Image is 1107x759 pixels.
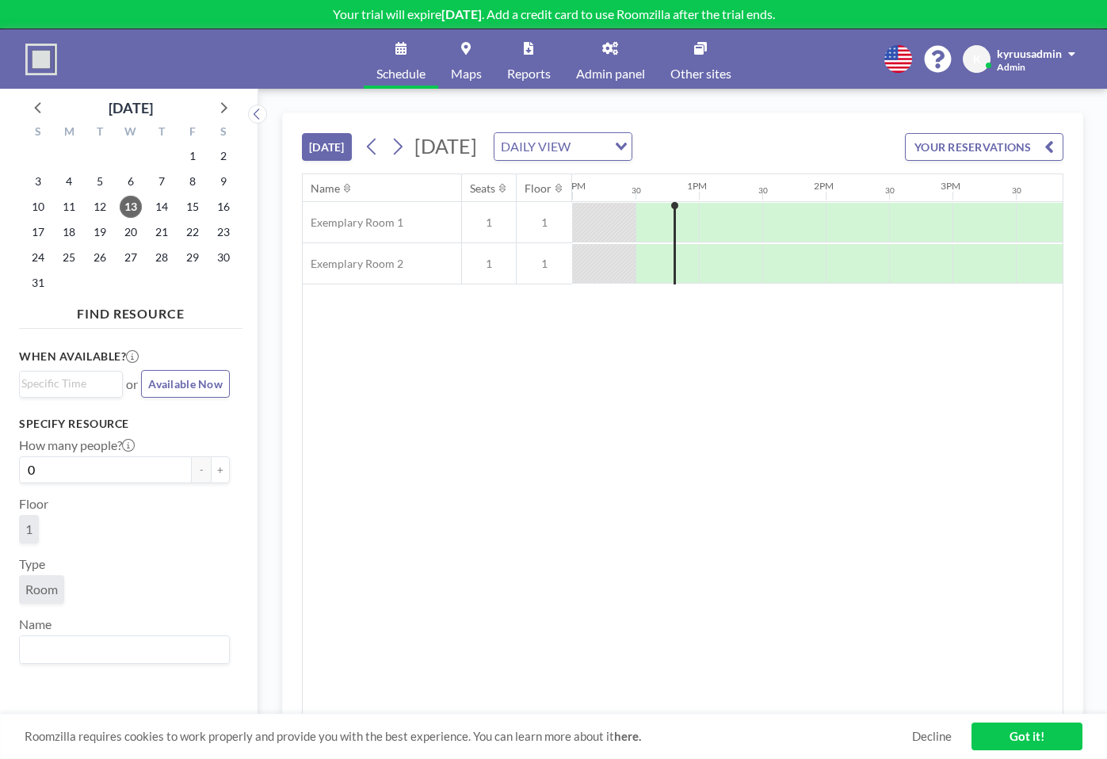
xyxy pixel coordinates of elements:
label: Type [19,556,45,572]
a: Other sites [658,29,744,89]
span: 1 [517,257,572,271]
a: Reports [494,29,563,89]
div: Name [311,181,340,196]
input: Search for option [575,136,605,157]
a: here. [614,729,641,743]
img: organization-logo [25,44,57,75]
span: Schedule [376,67,426,80]
span: Exemplary Room 2 [303,257,403,271]
div: M [54,123,85,143]
label: How many people? [19,437,135,453]
span: DAILY VIEW [498,136,574,157]
div: 30 [885,185,895,196]
div: 30 [632,185,641,196]
span: Tuesday, August 26, 2025 [89,246,111,269]
span: Tuesday, August 19, 2025 [89,221,111,243]
span: Sunday, August 10, 2025 [27,196,49,218]
a: Got it! [971,723,1082,750]
div: 1PM [687,180,707,192]
h3: Specify resource [19,417,230,431]
span: Saturday, August 23, 2025 [212,221,235,243]
label: Name [19,616,52,632]
div: Floor [525,181,552,196]
span: 1 [25,521,32,537]
button: YOUR RESERVATIONS [905,133,1063,161]
span: Admin [997,61,1025,73]
div: T [85,123,116,143]
span: Saturday, August 16, 2025 [212,196,235,218]
span: Friday, August 1, 2025 [181,145,204,167]
button: Available Now [141,370,230,398]
a: Admin panel [563,29,658,89]
div: [DATE] [109,97,153,119]
span: Saturday, August 9, 2025 [212,170,235,193]
span: Exemplary Room 1 [303,215,403,230]
span: Room [25,582,58,597]
span: Monday, August 11, 2025 [58,196,80,218]
span: Monday, August 18, 2025 [58,221,80,243]
a: Decline [912,729,952,744]
div: 30 [758,185,768,196]
div: F [177,123,208,143]
span: Available Now [148,377,223,391]
span: Roomzilla requires cookies to work properly and provide you with the best experience. You can lea... [25,729,912,744]
div: Search for option [20,636,229,663]
a: Maps [438,29,494,89]
span: Tuesday, August 12, 2025 [89,196,111,218]
span: Friday, August 15, 2025 [181,196,204,218]
button: + [211,456,230,483]
span: Wednesday, August 6, 2025 [120,170,142,193]
div: S [23,123,54,143]
div: Search for option [494,133,632,160]
div: 12PM [560,180,586,192]
span: [DATE] [414,134,477,158]
span: 1 [462,257,516,271]
span: Friday, August 22, 2025 [181,221,204,243]
button: [DATE] [302,133,352,161]
div: 30 [1012,185,1021,196]
div: 3PM [941,180,960,192]
div: S [208,123,239,143]
span: Wednesday, August 20, 2025 [120,221,142,243]
span: or [126,376,138,392]
span: Sunday, August 3, 2025 [27,170,49,193]
input: Search for option [21,375,113,392]
span: Sunday, August 31, 2025 [27,272,49,294]
label: Floor [19,496,48,512]
span: Saturday, August 2, 2025 [212,145,235,167]
span: Thursday, August 14, 2025 [151,196,173,218]
div: 2PM [814,180,834,192]
span: Friday, August 8, 2025 [181,170,204,193]
span: Thursday, August 21, 2025 [151,221,173,243]
a: Schedule [364,29,438,89]
span: Maps [451,67,482,80]
span: Monday, August 4, 2025 [58,170,80,193]
div: W [116,123,147,143]
span: Saturday, August 30, 2025 [212,246,235,269]
span: 1 [462,215,516,230]
span: Wednesday, August 13, 2025 [120,196,142,218]
span: Monday, August 25, 2025 [58,246,80,269]
span: 1 [517,215,572,230]
span: Admin panel [576,67,645,80]
span: Sunday, August 17, 2025 [27,221,49,243]
span: Friday, August 29, 2025 [181,246,204,269]
span: Tuesday, August 5, 2025 [89,170,111,193]
div: Search for option [20,372,122,395]
span: kyruusadmin [997,47,1062,60]
input: Search for option [21,639,220,660]
button: - [192,456,211,483]
span: K [973,52,981,67]
span: Thursday, August 7, 2025 [151,170,173,193]
span: Wednesday, August 27, 2025 [120,246,142,269]
div: T [146,123,177,143]
b: [DATE] [441,6,482,21]
span: Sunday, August 24, 2025 [27,246,49,269]
h4: FIND RESOURCE [19,299,242,322]
span: Other sites [670,67,731,80]
div: Seats [470,181,495,196]
span: Reports [507,67,551,80]
span: Thursday, August 28, 2025 [151,246,173,269]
